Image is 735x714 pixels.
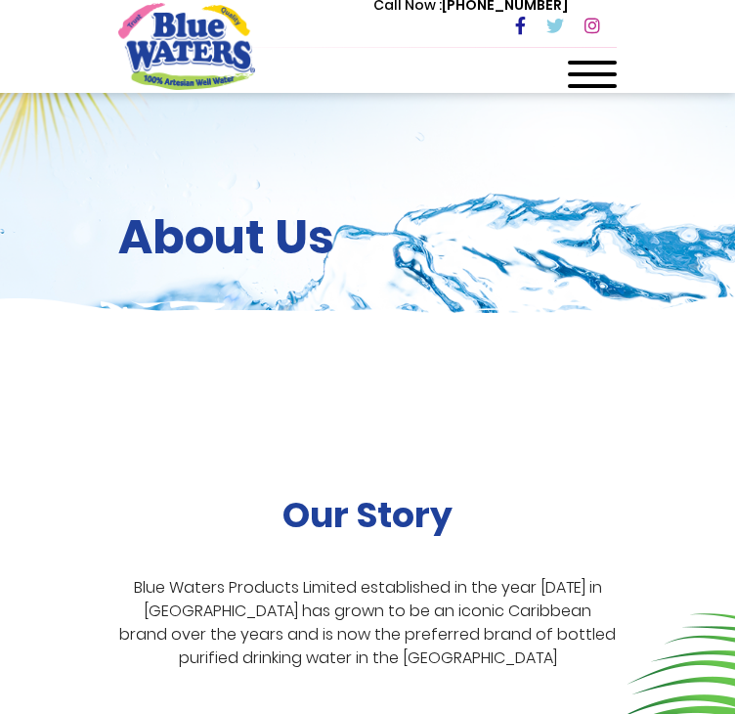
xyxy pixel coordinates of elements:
[282,494,453,536] h2: Our Story
[118,209,617,266] h2: About Us
[118,3,255,89] a: store logo
[118,576,617,670] p: Blue Waters Products Limited established in the year [DATE] in [GEOGRAPHIC_DATA] has grown to be ...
